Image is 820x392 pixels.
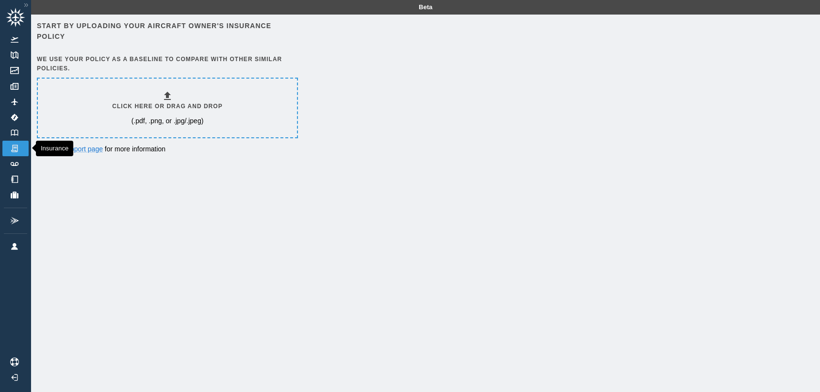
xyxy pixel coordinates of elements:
[112,102,222,111] h6: Click here or drag and drop
[63,145,103,153] a: support page
[131,116,204,126] p: (.pdf, .png, or .jpg/.jpeg)
[37,20,296,42] h6: Start by uploading your aircraft owner's insurance policy
[37,55,296,73] h6: We use your policy as a baseline to compare with other similar policies.
[37,144,296,154] p: Visit our for more information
